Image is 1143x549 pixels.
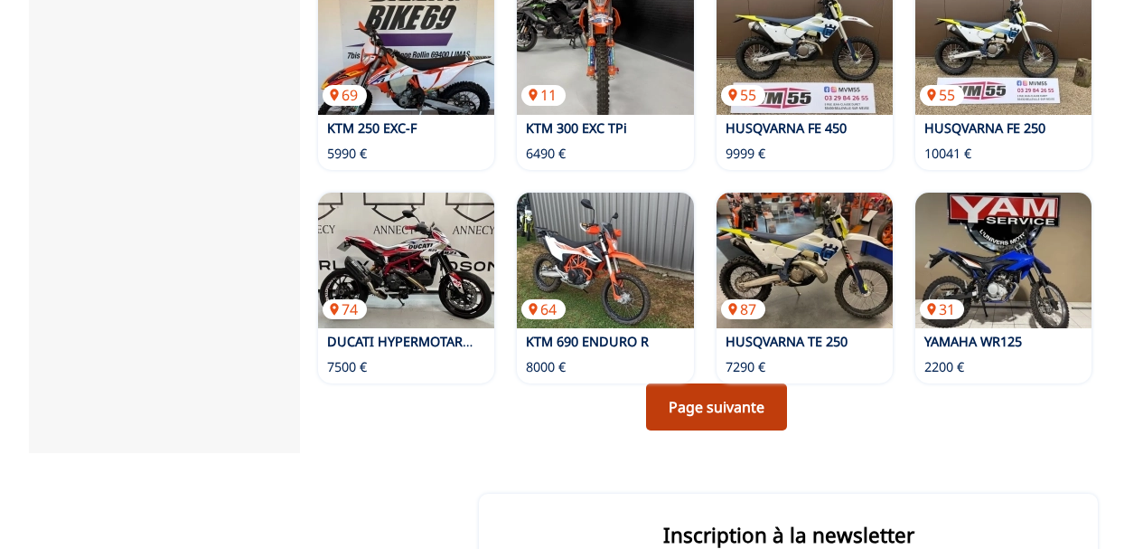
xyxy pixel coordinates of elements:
[526,145,566,163] p: 6490 €
[924,145,971,163] p: 10041 €
[920,85,964,105] p: 55
[318,193,494,328] a: DUCATI HYPERMOTARD SP74
[526,333,649,350] a: KTM 690 ENDURO R
[726,145,765,163] p: 9999 €
[521,85,566,105] p: 11
[915,193,1091,328] a: YAMAHA WR12531
[717,193,893,328] a: HUSQVARNA TE 25087
[524,521,1053,549] p: Inscription à la newsletter
[526,119,627,137] a: KTM 300 EXC TPi
[726,119,847,137] a: HUSQVARNA FE 450
[920,299,964,319] p: 31
[915,193,1091,328] img: YAMAHA WR125
[521,299,566,319] p: 64
[327,333,492,350] a: DUCATI HYPERMOTARD SP
[924,358,964,376] p: 2200 €
[318,193,494,328] img: DUCATI HYPERMOTARD SP
[924,333,1022,350] a: YAMAHA WR125
[323,85,367,105] p: 69
[327,119,417,137] a: KTM 250 EXC-F
[726,333,848,350] a: HUSQVARNA TE 250
[327,358,367,376] p: 7500 €
[924,119,1045,137] a: HUSQVARNA FE 250
[717,193,893,328] img: HUSQVARNA TE 250
[721,299,765,319] p: 87
[323,299,367,319] p: 74
[517,193,693,328] a: KTM 690 ENDURO R64
[646,383,787,431] a: Page suivante
[517,193,693,328] img: KTM 690 ENDURO R
[526,358,566,376] p: 8000 €
[721,85,765,105] p: 55
[327,145,367,163] p: 5990 €
[726,358,765,376] p: 7290 €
